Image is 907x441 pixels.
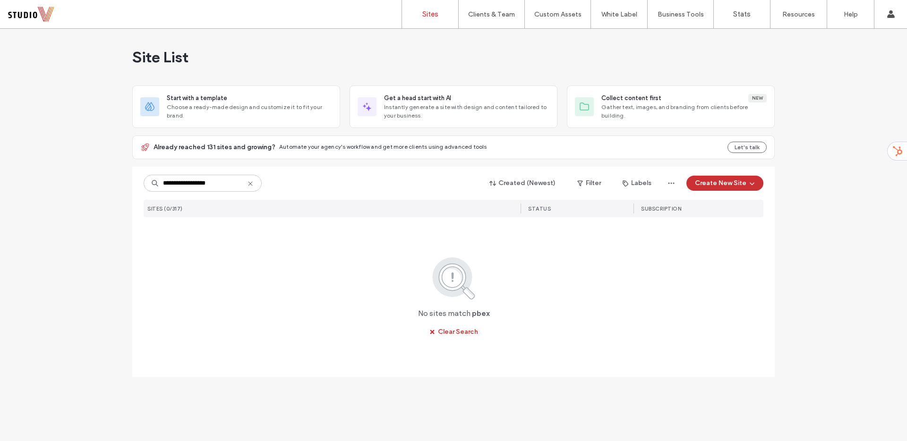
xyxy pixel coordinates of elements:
[167,93,227,103] span: Start with a template
[279,143,487,150] span: Automate your agency's workflow and get more clients using advanced tools
[472,308,489,319] span: pbex
[528,205,551,212] span: STATUS
[727,142,767,153] button: Let's talk
[601,10,637,18] label: White Label
[132,85,340,128] div: Start with a templateChoose a ready-made design and customize it to fit your brand.
[568,176,610,191] button: Filter
[567,85,775,128] div: Collect content firstNewGather text, images, and branding from clients before building.
[384,93,451,103] span: Get a head start with AI
[782,10,815,18] label: Resources
[614,176,660,191] button: Labels
[419,255,488,301] img: search.svg
[844,10,858,18] label: Help
[421,324,487,339] button: Clear Search
[154,143,275,152] span: Already reached 131 sites and growing?
[641,205,681,212] span: SUBSCRIPTION
[748,94,767,102] div: New
[468,10,515,18] label: Clients & Team
[350,85,557,128] div: Get a head start with AIInstantly generate a site with design and content tailored to your business.
[601,103,767,120] span: Gather text, images, and branding from clients before building.
[658,10,704,18] label: Business Tools
[147,205,183,212] span: SITES (0/317)
[686,176,763,191] button: Create New Site
[534,10,582,18] label: Custom Assets
[733,10,751,18] label: Stats
[384,103,549,120] span: Instantly generate a site with design and content tailored to your business.
[132,48,188,67] span: Site List
[418,308,471,319] span: No sites match
[601,93,661,103] span: Collect content first
[422,10,438,18] label: Sites
[167,103,332,120] span: Choose a ready-made design and customize it to fit your brand.
[481,176,564,191] button: Created (Newest)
